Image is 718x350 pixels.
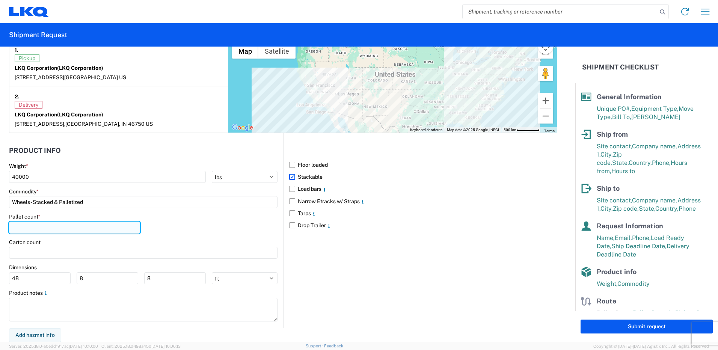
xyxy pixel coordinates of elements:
label: Product notes [9,290,49,296]
span: Ship Deadline Date, [611,243,667,250]
span: Ship from [597,130,628,138]
span: [GEOGRAPHIC_DATA], IN 46750 US [65,121,153,127]
label: Narrow Etracks w/ Straps [289,195,557,207]
span: Product info [597,268,637,276]
strong: 1. [15,45,18,54]
button: Show satellite imagery [258,44,296,59]
span: City, [600,205,613,212]
span: Zip code, [613,205,639,212]
label: Carton count [9,239,41,246]
span: Phone [679,205,696,212]
input: Shipment, tracking or reference number [463,5,657,19]
button: Map camera controls [538,39,553,54]
span: Email, [615,234,632,241]
span: [DATE] 10:06:13 [151,344,181,348]
button: Zoom out [538,109,553,124]
a: Support [306,344,324,348]
h2: Shipment Request [9,30,67,39]
span: General Information [597,93,662,101]
span: Delivery [15,101,42,109]
a: Open this area in Google Maps (opens a new window) [230,123,255,133]
span: 500 km [504,128,516,132]
a: Feedback [324,344,343,348]
span: State, [639,205,655,212]
span: Country, [629,159,652,166]
span: Client: 2025.18.0-198a450 [101,344,181,348]
label: Floor loaded [289,159,557,171]
button: Drag Pegman onto the map to open Street View [538,66,553,81]
span: [DATE] 10:10:00 [69,344,98,348]
label: Stackable [289,171,557,183]
button: Submit request [581,320,713,333]
span: (LKQ Corporation) [57,112,103,118]
label: Commodity [9,188,39,195]
span: Phone, [652,159,671,166]
input: H [144,272,206,284]
input: L [9,272,71,284]
span: [STREET_ADDRESS] [15,74,64,80]
span: State, [612,159,629,166]
span: Unique PO#, [597,105,631,112]
button: Map Scale: 500 km per 58 pixels [501,127,542,133]
label: Load bars [289,183,557,195]
label: Weight [9,163,28,169]
span: Phone, [632,234,651,241]
button: Keyboard shortcuts [410,127,442,133]
span: Server: 2025.18.0-a0edd1917ac [9,344,98,348]
button: Show street map [232,44,258,59]
span: Hours to [611,167,635,175]
span: [STREET_ADDRESS], [15,121,65,127]
label: Drop Trailer [289,219,557,231]
span: Weight, [597,280,617,287]
span: Pickup [15,54,39,62]
button: Add hazmat info [9,328,61,342]
span: Equipment Type, [631,105,679,112]
span: [GEOGRAPHIC_DATA] US [64,74,126,80]
span: Site contact, [597,143,632,150]
label: Pallet count [9,213,41,220]
a: Terms [544,129,555,133]
span: Pallet Count, [597,309,633,317]
span: Commodity [617,280,650,287]
span: City, [600,151,613,158]
span: Company name, [632,143,677,150]
h2: Product Info [9,147,61,154]
span: Ship to [597,184,620,192]
label: Tarps [289,207,557,219]
input: W [77,272,138,284]
img: Google [230,123,255,133]
h2: Shipment Checklist [582,63,659,72]
span: Country, [655,205,679,212]
span: Copyright © [DATE]-[DATE] Agistix Inc., All Rights Reserved [593,343,709,350]
strong: 2. [15,92,20,101]
span: Pallet Count in Pickup Stops equals Pallet Count in delivery stops [597,309,712,325]
button: Zoom in [538,93,553,108]
span: (LKQ Corporation) [57,65,103,71]
strong: LKQ Corporation [15,112,103,118]
span: Request Information [597,222,663,230]
span: [PERSON_NAME] [631,113,680,121]
span: Site contact, [597,197,632,204]
span: Company name, [632,197,677,204]
span: Map data ©2025 Google, INEGI [447,128,499,132]
span: Route [597,297,616,305]
label: Dimensions [9,264,37,271]
span: Name, [597,234,615,241]
span: Bill To, [612,113,631,121]
strong: LKQ Corporation [15,65,103,71]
